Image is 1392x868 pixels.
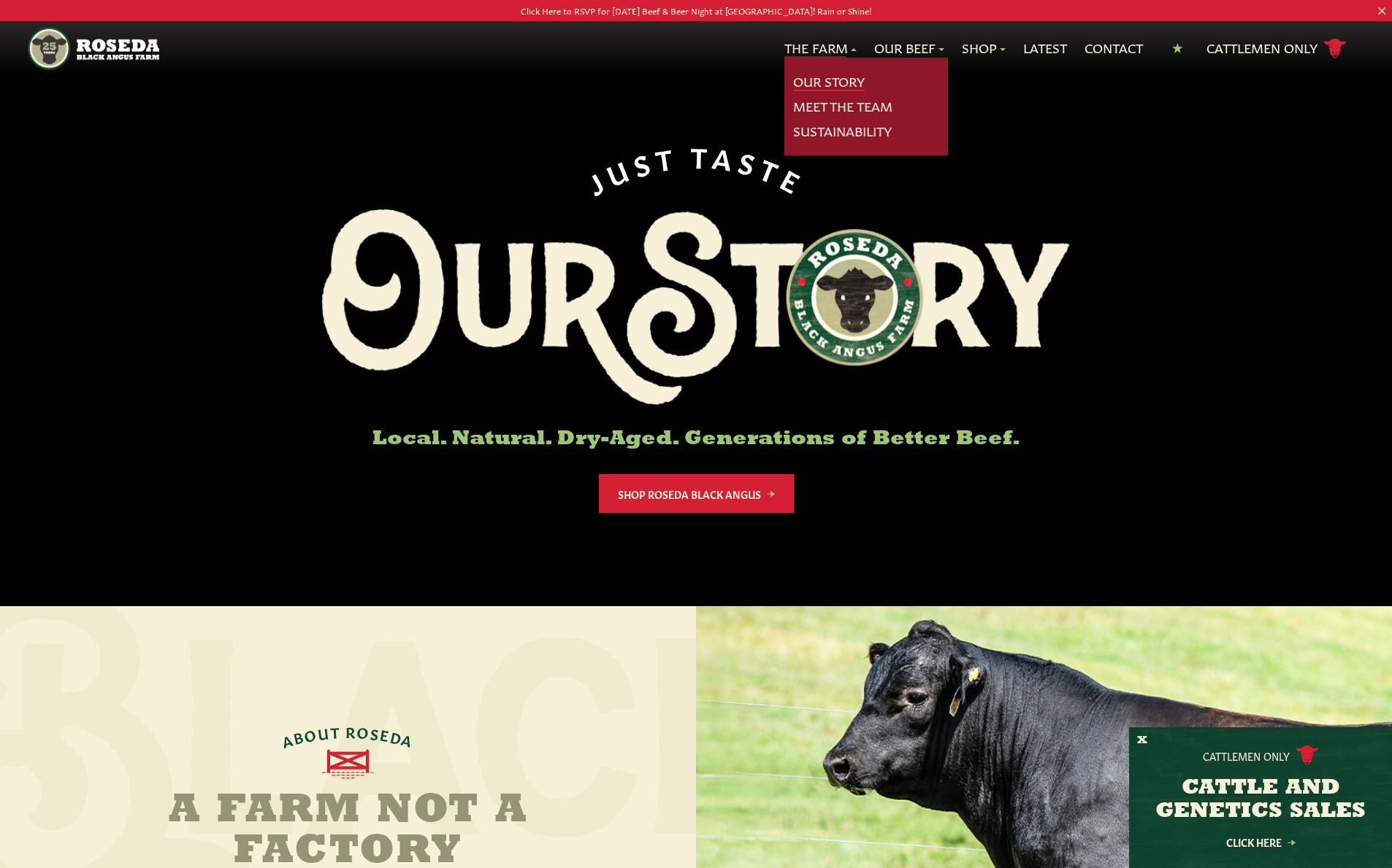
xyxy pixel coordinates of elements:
[777,162,810,198] span: E
[317,724,331,741] span: U
[630,144,658,178] span: S
[735,145,764,179] span: S
[580,140,812,198] div: JUST TASTE
[322,428,1070,451] h6: Local. Natural. Dry-Aged. Generations of Better Beef.
[757,152,789,187] span: T
[1296,745,1319,765] img: cattle-icon.svg
[1023,39,1067,58] a: Latest
[303,725,319,743] span: O
[690,140,714,170] span: T
[1203,748,1290,763] p: Cattlemen Only
[1147,777,1374,824] h3: CATTLE AND GENETICS SALES
[793,97,892,116] a: Meet The Team
[322,209,1070,405] img: Roseda Black Aangus Farm
[601,151,636,188] span: U
[581,163,612,198] span: J
[874,39,944,58] a: Our Beef
[599,474,794,513] a: Shop Roseda Black Angus
[291,728,306,746] span: B
[1206,36,1347,61] a: Cattlemen Only
[280,730,296,749] span: A
[1195,837,1326,847] a: Click Here
[379,726,392,743] span: E
[330,723,341,740] span: T
[401,730,417,749] span: A
[28,27,158,70] img: https://roseda.com/wp-content/uploads/2021/05/roseda-25-header.png
[28,21,1364,76] nav: Main Navigation
[356,723,371,740] span: O
[1085,39,1143,58] a: Contact
[1137,733,1147,748] button: X
[793,72,865,91] a: Our Story
[370,724,381,742] span: S
[389,727,405,745] span: D
[793,122,892,141] a: Sustainability
[279,723,416,749] div: ABOUT ROSEDA
[962,39,1006,58] a: Shop
[653,141,680,173] span: T
[711,141,740,173] span: A
[784,39,857,58] a: The Farm
[345,723,356,739] span: R
[69,3,1322,18] p: Click Here to RSVP for [DATE] Beef & Beer Night at [GEOGRAPHIC_DATA]! Rain or Shine!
